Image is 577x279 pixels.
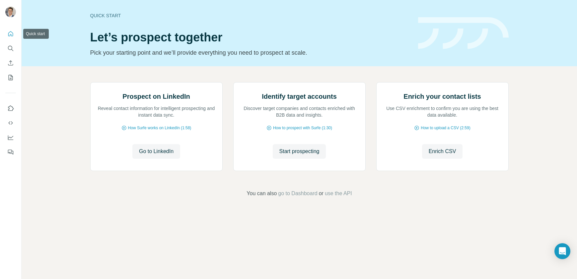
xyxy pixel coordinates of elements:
[5,7,16,17] img: Avatar
[240,105,359,118] p: Discover target companies and contacts enriched with B2B data and insights.
[128,125,191,131] span: How Surfe works on LinkedIn (1:58)
[554,243,570,259] div: Open Intercom Messenger
[139,147,174,155] span: Go to LinkedIn
[273,144,326,159] button: Start prospecting
[418,17,509,49] img: banner
[273,125,332,131] span: How to prospect with Surfe (1:30)
[421,125,470,131] span: How to upload a CSV (2:59)
[5,117,16,129] button: Use Surfe API
[5,57,16,69] button: Enrich CSV
[5,146,16,158] button: Feedback
[122,92,190,101] h2: Prospect on LinkedIn
[5,72,16,84] button: My lists
[403,92,481,101] h2: Enrich your contact lists
[5,132,16,143] button: Dashboard
[383,105,502,118] p: Use CSV enrichment to confirm you are using the best data available.
[429,147,456,155] span: Enrich CSV
[5,102,16,114] button: Use Surfe on LinkedIn
[247,190,277,197] span: You can also
[278,190,317,197] button: go to Dashboard
[325,190,352,197] button: use the API
[90,31,410,44] h1: Let’s prospect together
[319,190,324,197] span: or
[279,147,320,155] span: Start prospecting
[97,105,216,118] p: Reveal contact information for intelligent prospecting and instant data sync.
[90,12,410,19] div: Quick start
[5,42,16,54] button: Search
[5,28,16,40] button: Quick start
[90,48,410,57] p: Pick your starting point and we’ll provide everything you need to prospect at scale.
[262,92,337,101] h2: Identify target accounts
[132,144,180,159] button: Go to LinkedIn
[422,144,463,159] button: Enrich CSV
